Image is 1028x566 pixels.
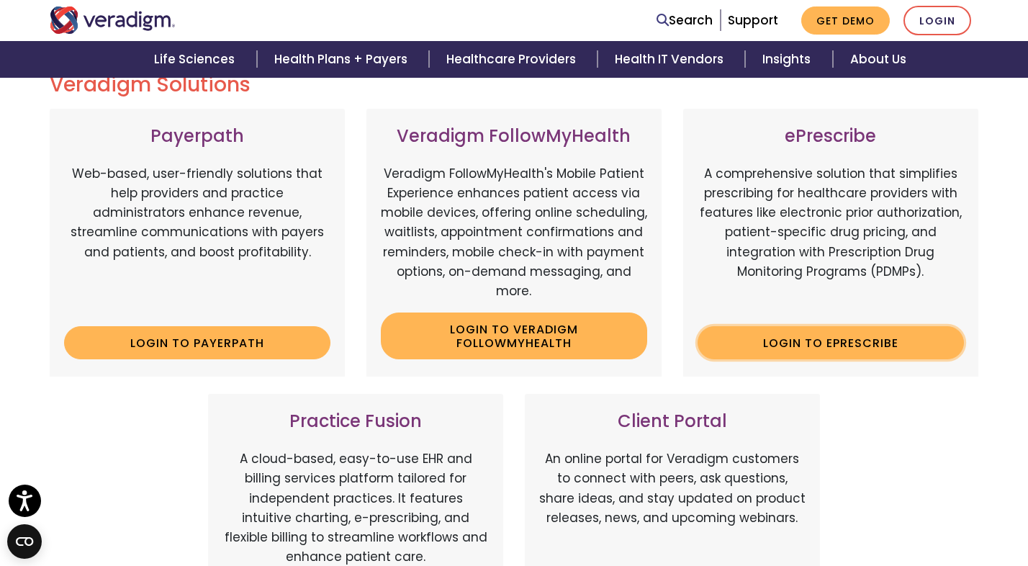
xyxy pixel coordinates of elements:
[137,41,256,78] a: Life Sciences
[728,12,778,29] a: Support
[539,411,806,432] h3: Client Portal
[429,41,598,78] a: Healthcare Providers
[222,411,489,432] h3: Practice Fusion
[7,524,42,559] button: Open CMP widget
[801,6,890,35] a: Get Demo
[698,326,964,359] a: Login to ePrescribe
[64,326,330,359] a: Login to Payerpath
[50,6,176,34] img: Veradigm logo
[64,126,330,147] h3: Payerpath
[752,477,1011,549] iframe: Drift Chat Widget
[64,164,330,315] p: Web-based, user-friendly solutions that help providers and practice administrators enhance revenu...
[598,41,745,78] a: Health IT Vendors
[657,11,713,30] a: Search
[381,164,647,301] p: Veradigm FollowMyHealth's Mobile Patient Experience enhances patient access via mobile devices, o...
[698,164,964,315] p: A comprehensive solution that simplifies prescribing for healthcare providers with features like ...
[903,6,971,35] a: Login
[381,313,647,359] a: Login to Veradigm FollowMyHealth
[381,126,647,147] h3: Veradigm FollowMyHealth
[745,41,832,78] a: Insights
[50,73,978,97] h2: Veradigm Solutions
[257,41,429,78] a: Health Plans + Payers
[698,126,964,147] h3: ePrescribe
[833,41,924,78] a: About Us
